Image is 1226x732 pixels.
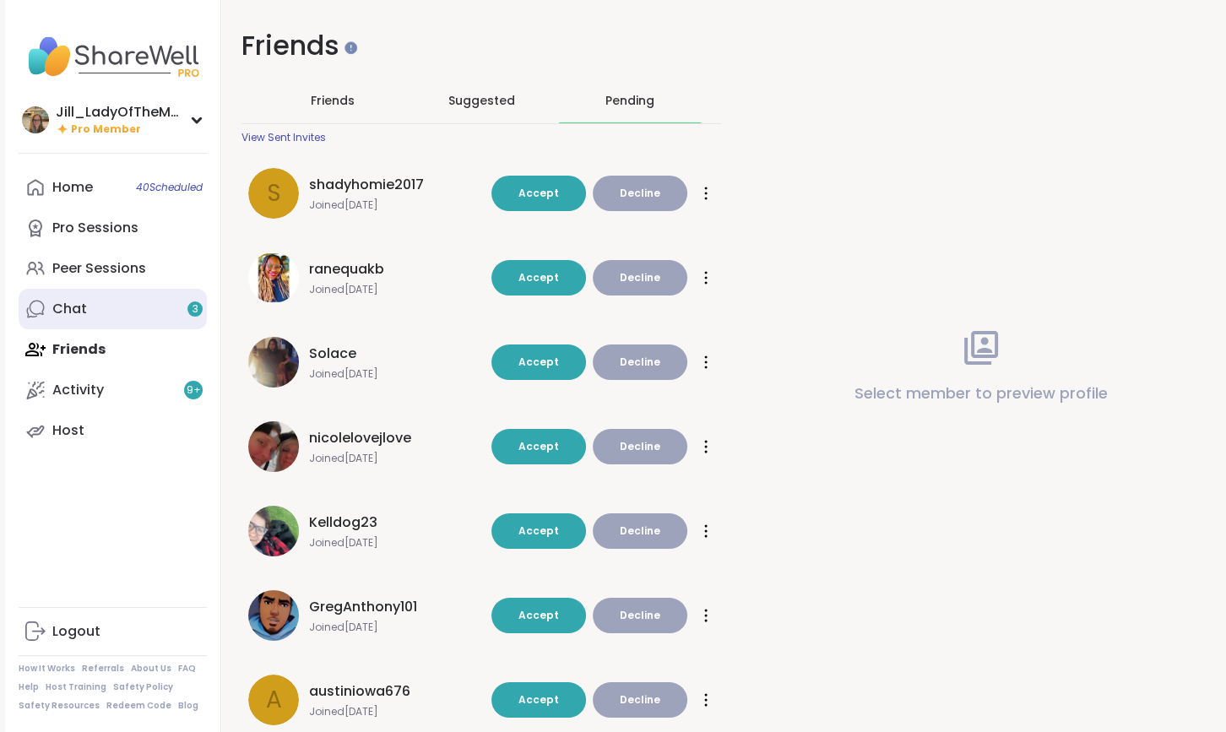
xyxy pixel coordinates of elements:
span: Accept [518,270,559,285]
span: Joined [DATE] [309,198,481,212]
h1: Friends [241,27,721,65]
span: Kelldog23 [309,512,377,533]
a: Home40Scheduled [19,167,207,208]
span: Joined [DATE] [309,367,481,381]
a: Safety Policy [113,681,173,693]
button: Decline [593,344,687,380]
button: Accept [491,260,586,296]
img: ShareWell Nav Logo [19,27,207,86]
div: Peer Sessions [52,259,146,278]
div: Host [52,421,84,440]
button: Decline [593,260,687,296]
a: Help [19,681,39,693]
div: View Sent Invites [241,131,326,144]
span: s [267,176,281,211]
a: Peer Sessions [19,248,207,289]
a: FAQ [178,663,196,675]
a: Referrals [82,663,124,675]
a: Pro Sessions [19,208,207,248]
button: Accept [491,429,586,464]
span: Decline [620,355,660,370]
a: Logout [19,611,207,652]
a: How It Works [19,663,75,675]
span: austiniowa676 [309,681,410,702]
span: Decline [620,439,660,454]
span: Friends [311,92,355,109]
a: Activity9+ [19,370,207,410]
span: Solace [309,344,356,364]
a: Chat3 [19,289,207,329]
a: Blog [178,700,198,712]
div: Home [52,178,93,197]
span: Decline [620,608,660,623]
p: Select member to preview profile [854,382,1108,405]
span: Decline [620,523,660,539]
span: Accept [518,692,559,707]
button: Accept [491,176,586,211]
span: Decline [620,186,660,201]
a: Redeem Code [106,700,171,712]
img: Kelldog23 [248,506,299,556]
iframe: Spotlight [344,41,357,54]
span: 40 Scheduled [136,181,203,194]
img: GregAnthony101 [248,590,299,641]
span: Accept [518,523,559,538]
button: Decline [593,598,687,633]
span: a [266,682,282,718]
span: Decline [620,692,660,708]
button: Decline [593,429,687,464]
span: shadyhomie2017 [309,175,424,195]
div: Pro Sessions [52,219,138,237]
button: Decline [593,176,687,211]
div: Logout [52,622,100,641]
span: Pro Member [71,122,141,137]
span: nicolelovejlove [309,428,411,448]
a: Host [19,410,207,451]
img: Jill_LadyOfTheMountain [22,106,49,133]
span: Accept [518,439,559,453]
img: Solace [248,337,299,388]
img: ranequakb [248,252,299,303]
span: Accept [518,355,559,369]
span: Joined [DATE] [309,283,481,296]
div: Activity [52,381,104,399]
span: Accept [518,186,559,200]
span: Suggested [448,92,515,109]
button: Accept [491,682,586,718]
span: ranequakb [309,259,384,279]
span: 3 [193,302,198,317]
a: Host Training [46,681,106,693]
span: Accept [518,608,559,622]
button: Accept [491,344,586,380]
img: nicolelovejlove [248,421,299,472]
span: Joined [DATE] [309,621,481,634]
span: GregAnthony101 [309,597,417,617]
span: 9 + [187,383,201,398]
span: Joined [DATE] [309,536,481,550]
button: Accept [491,598,586,633]
a: About Us [131,663,171,675]
a: Safety Resources [19,700,100,712]
span: Joined [DATE] [309,705,481,718]
button: Decline [593,513,687,549]
span: Joined [DATE] [309,452,481,465]
span: Decline [620,270,660,285]
button: Decline [593,682,687,718]
div: Chat [52,300,87,318]
button: Accept [491,513,586,549]
div: Jill_LadyOfTheMountain [56,103,182,122]
div: Pending [605,92,654,109]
